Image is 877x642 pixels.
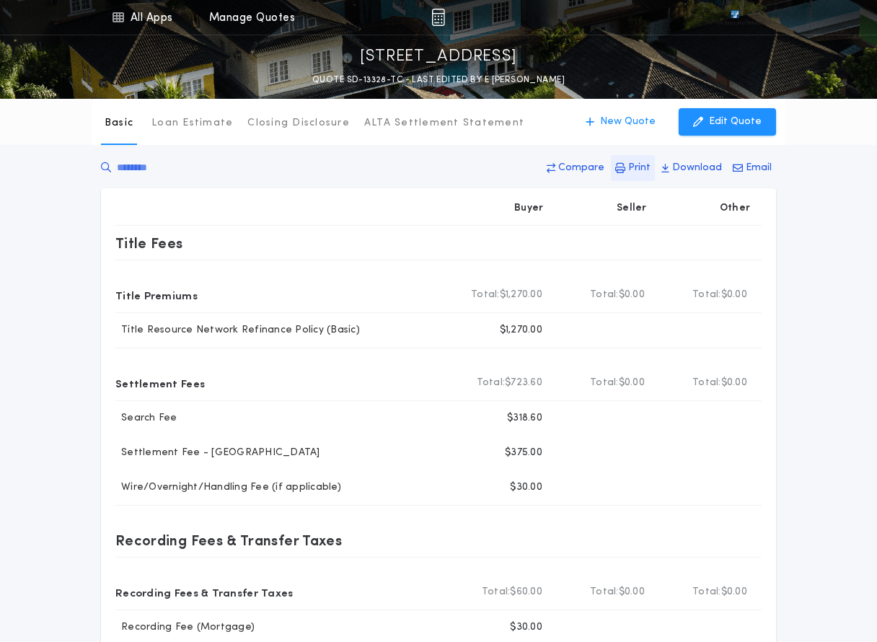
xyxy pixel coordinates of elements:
[590,376,619,390] b: Total:
[514,201,543,216] p: Buyer
[657,155,726,181] button: Download
[721,288,747,302] span: $0.00
[510,480,542,495] p: $30.00
[510,585,542,599] span: $60.00
[692,288,721,302] b: Total:
[115,620,255,635] p: Recording Fee (Mortgage)
[247,116,350,131] p: Closing Disclosure
[510,620,542,635] p: $30.00
[360,45,517,69] p: [STREET_ADDRESS]
[105,116,133,131] p: Basic
[721,376,747,390] span: $0.00
[721,585,747,599] span: $0.00
[115,529,342,552] p: Recording Fees & Transfer Taxes
[720,201,750,216] p: Other
[115,480,341,495] p: Wire/Overnight/Handling Fee (if applicable)
[505,376,542,390] span: $723.60
[617,201,647,216] p: Seller
[628,161,651,175] p: Print
[558,161,604,175] p: Compare
[692,376,721,390] b: Total:
[471,288,500,302] b: Total:
[679,108,776,136] button: Edit Quote
[746,161,772,175] p: Email
[482,585,511,599] b: Total:
[500,323,542,338] p: $1,270.00
[542,155,609,181] button: Compare
[507,411,542,426] p: $318.60
[600,115,656,129] p: New Quote
[571,108,670,136] button: New Quote
[590,288,619,302] b: Total:
[590,585,619,599] b: Total:
[705,10,765,25] img: vs-icon
[505,446,542,460] p: $375.00
[619,585,645,599] span: $0.00
[611,155,655,181] button: Print
[709,115,762,129] p: Edit Quote
[672,161,722,175] p: Download
[619,288,645,302] span: $0.00
[431,9,445,26] img: img
[115,283,198,307] p: Title Premiums
[115,411,177,426] p: Search Fee
[115,446,320,460] p: Settlement Fee - [GEOGRAPHIC_DATA]
[115,323,360,338] p: Title Resource Network Refinance Policy (Basic)
[692,585,721,599] b: Total:
[312,73,565,87] p: QUOTE SD-13328-TC - LAST EDITED BY E [PERSON_NAME]
[477,376,506,390] b: Total:
[151,116,233,131] p: Loan Estimate
[115,581,294,604] p: Recording Fees & Transfer Taxes
[115,232,183,255] p: Title Fees
[500,288,542,302] span: $1,270.00
[115,371,205,395] p: Settlement Fees
[364,116,524,131] p: ALTA Settlement Statement
[619,376,645,390] span: $0.00
[728,155,776,181] button: Email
